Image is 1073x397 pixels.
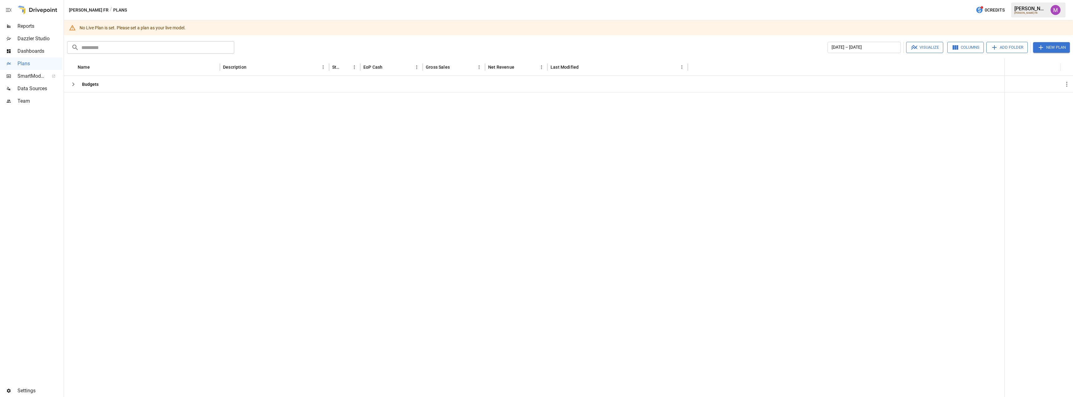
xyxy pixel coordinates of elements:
div: Description [223,65,246,70]
div: EoP Cash [363,65,382,70]
span: Dazzler Studio [17,35,62,42]
button: Sort [90,63,99,71]
span: Team [17,97,62,105]
button: Umer Muhammed [1047,1,1064,19]
div: Net Revenue [488,65,514,70]
div: Gross Sales [426,65,450,70]
b: Budgets [82,81,99,87]
span: Settings [17,387,62,395]
div: Status [332,65,341,70]
button: Last Modified column menu [677,63,686,71]
img: Umer Muhammed [1051,5,1061,15]
button: Sort [579,63,588,71]
div: Name [78,65,90,70]
button: Net Revenue column menu [537,63,546,71]
button: Sort [1064,63,1073,71]
div: No Live Plan is set. Please set a plan as your live model. [80,22,186,33]
button: [PERSON_NAME] FR [69,6,109,14]
div: [PERSON_NAME] FR [1014,12,1047,14]
button: Sort [450,63,459,71]
button: Status column menu [350,63,359,71]
button: Sort [383,63,392,71]
div: Last Modified [551,65,579,70]
button: New Plan [1033,42,1070,53]
div: / [110,6,112,14]
button: Gross Sales column menu [475,63,483,71]
button: 0Credits [973,4,1007,16]
button: [DATE] – [DATE] [828,42,901,53]
span: ™ [45,71,49,79]
span: Reports [17,22,62,30]
button: Add Folder [986,42,1028,53]
button: Sort [247,63,256,71]
span: Dashboards [17,47,62,55]
span: SmartModel [17,72,45,80]
span: 0 Credits [985,6,1005,14]
button: Description column menu [319,63,328,71]
span: Plans [17,60,62,67]
button: EoP Cash column menu [412,63,421,71]
button: Columns [947,42,984,53]
button: Sort [515,63,524,71]
div: [PERSON_NAME] [1014,6,1047,12]
button: Sort [341,63,350,71]
button: Visualize [906,42,943,53]
span: Data Sources [17,85,62,92]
